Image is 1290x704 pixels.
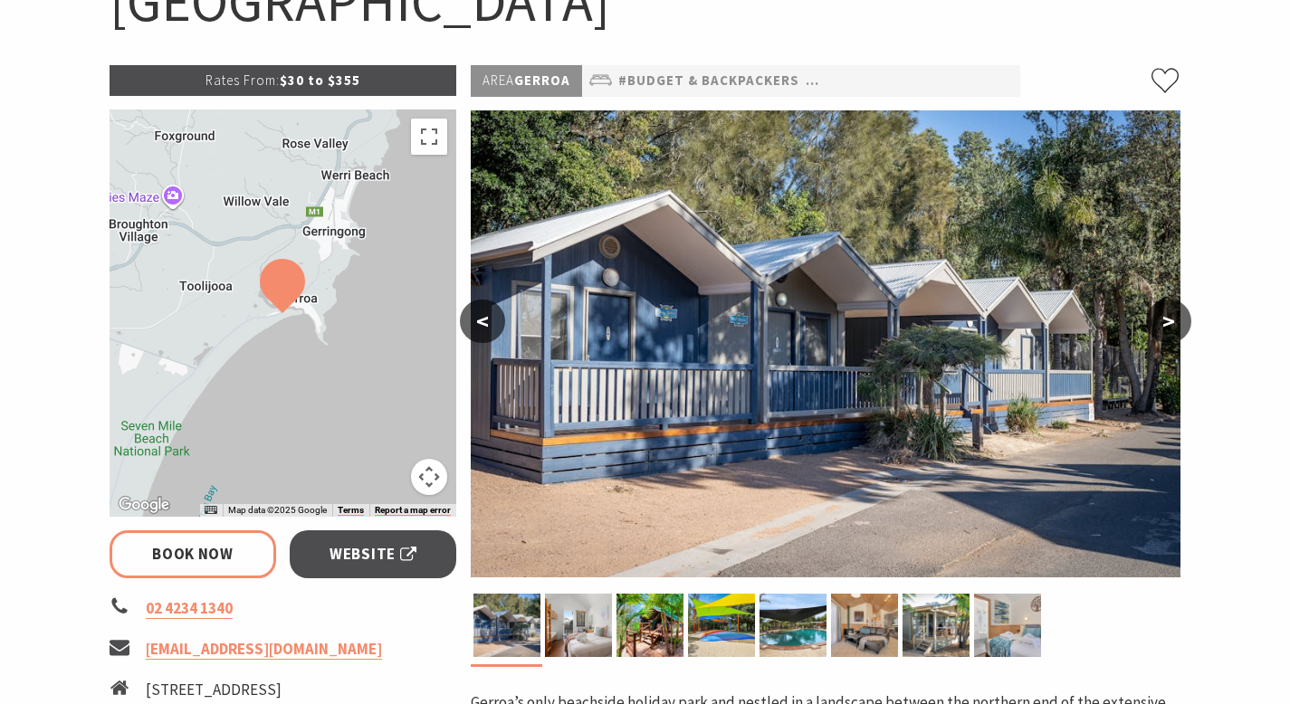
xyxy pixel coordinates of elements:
[688,594,755,657] img: jumping pillow
[411,119,447,155] button: Toggle fullscreen view
[471,65,582,97] p: Gerroa
[473,594,540,657] img: Surf shak
[205,71,280,89] span: Rates From:
[471,110,1180,577] img: Surf shak
[146,639,382,660] a: [EMAIL_ADDRESS][DOMAIN_NAME]
[338,505,364,516] a: Terms (opens in new tab)
[974,594,1041,657] img: cabin bedroom
[375,505,451,516] a: Report a map error
[1009,70,1093,92] a: #Cottages
[330,542,416,566] span: Website
[290,530,457,578] a: Website
[110,65,457,96] p: $30 to $355
[1146,300,1191,343] button: >
[110,530,277,578] a: Book Now
[760,594,827,657] img: Beachside Pool
[114,493,174,517] a: Open this area in Google Maps (opens a new window)
[146,598,233,619] a: 02 4234 1340
[545,594,612,657] img: shack 2
[903,594,970,657] img: Couple on cabin deck at Seven Mile Beach Holiday Park
[806,70,1003,92] a: #Camping & Holiday Parks
[483,71,514,89] span: Area
[205,504,217,517] button: Keyboard shortcuts
[411,459,447,495] button: Map camera controls
[146,678,321,702] li: [STREET_ADDRESS]
[618,70,799,92] a: #Budget & backpackers
[831,594,898,657] img: fireplace
[228,505,327,515] span: Map data ©2025 Google
[114,493,174,517] img: Google
[616,594,683,657] img: Safari Tents at Seven Mile Beach Holiday Park
[460,300,505,343] button: <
